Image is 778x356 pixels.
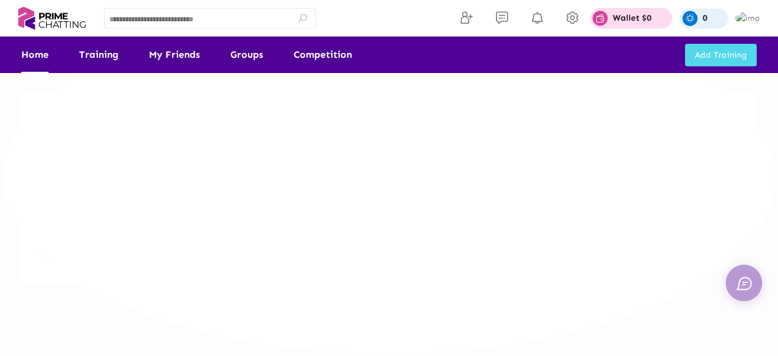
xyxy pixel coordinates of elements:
[21,37,49,73] a: Home
[735,12,760,25] img: img
[79,37,119,73] a: Training
[703,14,707,23] p: 0
[149,37,200,73] a: My Friends
[685,44,757,66] button: Add Training
[695,50,747,60] span: Add Training
[613,14,652,23] p: Wallet $0
[18,4,86,33] img: logo
[230,37,263,73] a: Groups
[294,37,352,73] a: Competition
